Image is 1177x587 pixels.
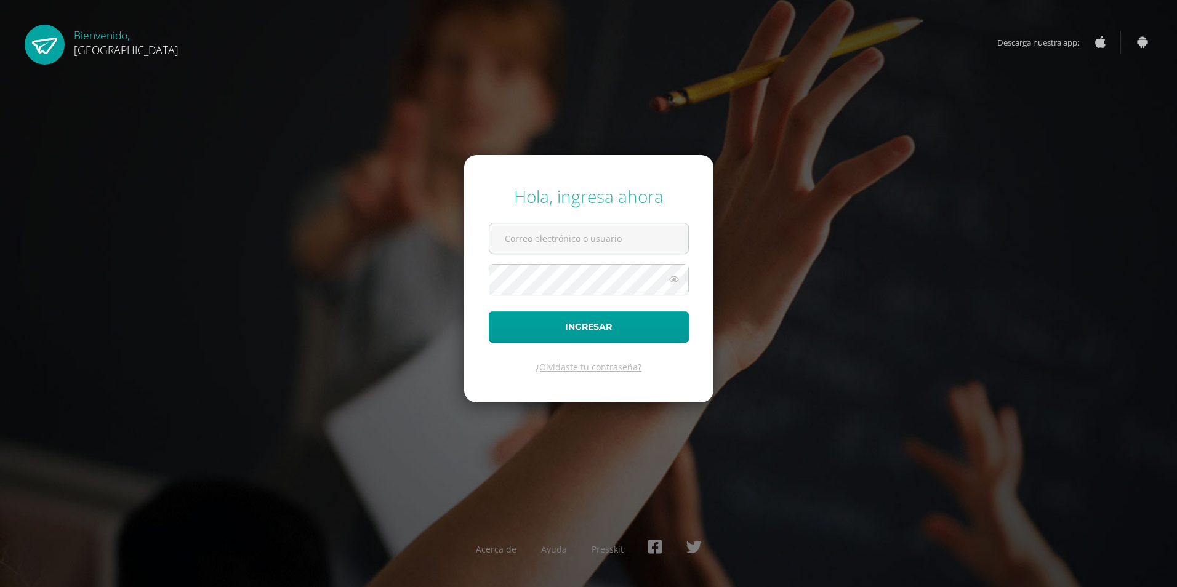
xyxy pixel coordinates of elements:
[541,543,567,555] a: Ayuda
[592,543,624,555] a: Presskit
[489,185,689,208] div: Hola, ingresa ahora
[536,361,641,373] a: ¿Olvidaste tu contraseña?
[489,223,688,254] input: Correo electrónico o usuario
[489,311,689,343] button: Ingresar
[476,543,516,555] a: Acerca de
[997,31,1091,54] span: Descarga nuestra app:
[74,25,179,57] div: Bienvenido,
[74,42,179,57] span: [GEOGRAPHIC_DATA]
